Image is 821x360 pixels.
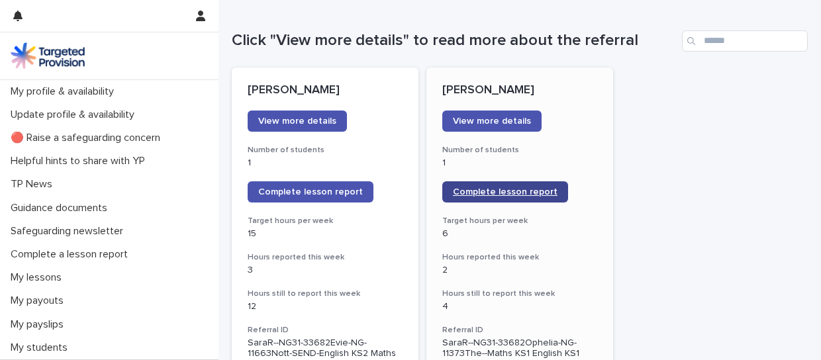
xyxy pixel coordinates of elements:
[442,301,597,312] p: 4
[5,109,145,121] p: Update profile & availability
[442,83,597,98] p: [PERSON_NAME]
[442,325,597,336] h3: Referral ID
[248,252,403,263] h3: Hours reported this week
[442,145,597,156] h3: Number of students
[248,216,403,226] h3: Target hours per week
[248,111,347,132] a: View more details
[5,202,118,214] p: Guidance documents
[442,228,597,240] p: 6
[232,31,677,50] h1: Click "View more details" to read more about the referral
[248,325,403,336] h3: Referral ID
[442,181,568,202] a: Complete lesson report
[453,116,531,126] span: View more details
[248,265,403,276] p: 3
[5,294,74,307] p: My payouts
[5,85,124,98] p: My profile & availability
[453,187,557,197] span: Complete lesson report
[442,265,597,276] p: 2
[258,116,336,126] span: View more details
[258,187,363,197] span: Complete lesson report
[248,157,403,169] p: 1
[5,248,138,261] p: Complete a lesson report
[248,228,403,240] p: 15
[442,289,597,299] h3: Hours still to report this week
[442,216,597,226] h3: Target hours per week
[5,271,72,284] p: My lessons
[248,181,373,202] a: Complete lesson report
[248,83,403,98] p: [PERSON_NAME]
[248,145,403,156] h3: Number of students
[11,42,85,69] img: M5nRWzHhSzIhMunXDL62
[5,225,134,238] p: Safeguarding newsletter
[442,252,597,263] h3: Hours reported this week
[248,301,403,312] p: 12
[5,132,171,144] p: 🔴 Raise a safeguarding concern
[5,341,78,354] p: My students
[5,178,63,191] p: TP News
[442,111,542,132] a: View more details
[5,318,74,331] p: My payslips
[682,30,808,52] input: Search
[442,157,597,169] p: 1
[5,155,156,167] p: Helpful hints to share with YP
[248,289,403,299] h3: Hours still to report this week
